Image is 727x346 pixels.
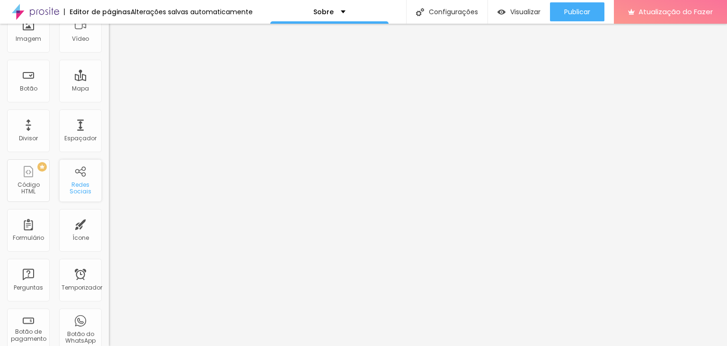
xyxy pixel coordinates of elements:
[11,328,46,342] font: Botão de pagamento
[16,35,41,43] font: Imagem
[70,7,131,17] font: Editor de páginas
[638,7,713,17] font: Atualização do Fazer
[70,181,91,195] font: Redes Sociais
[72,35,89,43] font: Vídeo
[550,2,604,21] button: Publicar
[488,2,550,21] button: Visualizar
[14,283,43,291] font: Perguntas
[72,84,89,92] font: Mapa
[416,8,424,16] img: Ícone
[64,134,97,142] font: Espaçador
[72,234,89,242] font: Ícone
[13,234,44,242] font: Formulário
[131,7,253,17] font: Alterações salvas automaticamente
[109,24,727,346] iframe: Editor
[497,8,505,16] img: view-1.svg
[65,330,96,345] font: Botão do WhatsApp
[510,7,541,17] font: Visualizar
[62,283,102,291] font: Temporizador
[20,84,37,92] font: Botão
[429,7,478,17] font: Configurações
[19,134,38,142] font: Divisor
[313,7,334,17] font: Sobre
[18,181,40,195] font: Código HTML
[564,7,590,17] font: Publicar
